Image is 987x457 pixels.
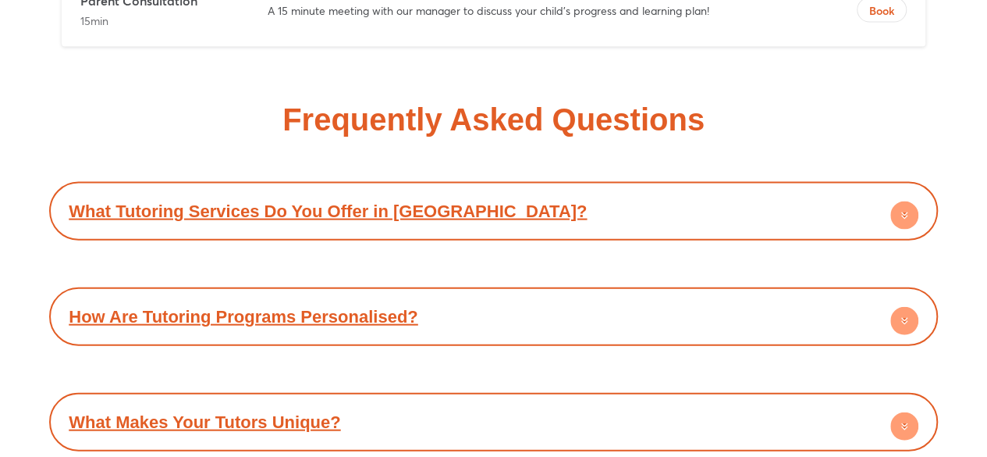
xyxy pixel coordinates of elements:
[69,202,587,221] a: What Tutoring Services Do You Offer in [GEOGRAPHIC_DATA]?
[69,412,340,432] a: What Makes Your Tutors Unique?
[282,104,705,135] h2: Frequently Asked Questions
[57,401,930,444] div: What Makes Your Tutors Unique?
[69,307,417,327] a: How Are Tutoring Programs Personalised?
[57,295,930,338] div: How Are Tutoring Programs Personalised?
[57,190,930,233] div: What Tutoring Services Do You Offer in [GEOGRAPHIC_DATA]?
[909,382,987,457] iframe: Chat Widget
